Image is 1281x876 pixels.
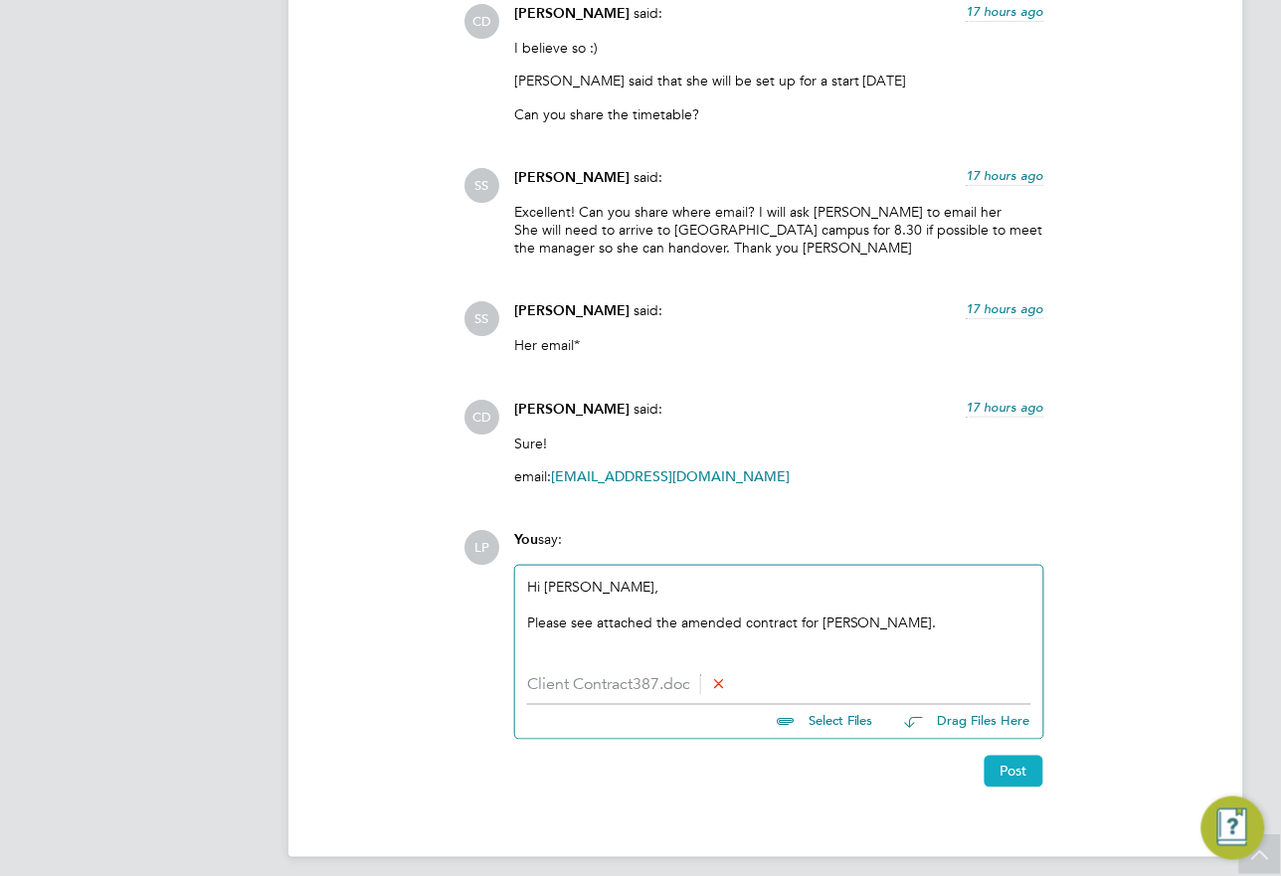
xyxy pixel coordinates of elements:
[634,400,662,418] span: said:
[634,168,662,186] span: said:
[464,4,499,39] span: CD
[634,301,662,319] span: said:
[514,467,1044,485] p: email:
[634,4,662,22] span: said:
[967,3,1044,20] span: 17 hours ago
[514,169,630,186] span: [PERSON_NAME]
[1201,796,1265,860] button: Engage Resource Center
[514,302,630,319] span: [PERSON_NAME]
[967,167,1044,184] span: 17 hours ago
[889,702,1031,744] button: Drag Files Here
[514,336,1044,354] p: Her email*
[527,613,1031,631] div: Please see attached the amended contract for [PERSON_NAME].
[464,168,499,203] span: SS
[967,300,1044,317] span: 17 hours ago
[514,401,630,418] span: [PERSON_NAME]
[514,203,1044,258] p: Excellent! Can you share where email? I will ask [PERSON_NAME] to email her She will need to arri...
[464,301,499,336] span: SS
[514,435,1044,452] p: Sure!
[985,756,1043,788] button: Post
[514,39,1044,57] p: I believe so :)
[464,400,499,435] span: CD
[514,72,1044,89] p: [PERSON_NAME] said that she will be set up for a start [DATE]
[551,467,790,485] a: [EMAIL_ADDRESS][DOMAIN_NAME]
[967,399,1044,416] span: 17 hours ago
[514,530,1044,565] div: say:
[514,105,1044,123] p: Can you share the timetable?
[514,5,630,22] span: [PERSON_NAME]
[527,578,1031,663] div: Hi [PERSON_NAME],
[464,530,499,565] span: LP
[514,531,538,548] span: You
[527,675,1031,694] li: Client Contract387.doc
